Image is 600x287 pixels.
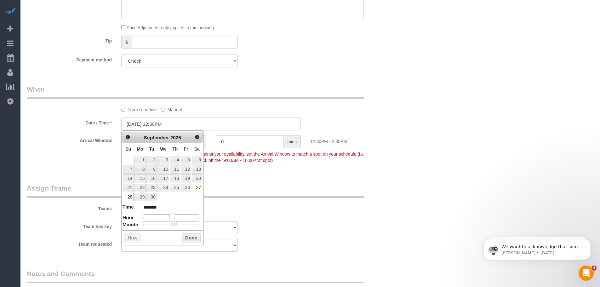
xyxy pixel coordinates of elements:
[157,165,169,174] a: 10
[137,146,143,152] span: Monday
[123,204,134,211] dt: Time
[121,36,132,49] span: $
[27,184,364,198] legend: Assign Teams
[181,184,191,192] a: 26
[123,184,134,192] a: 21
[181,165,191,174] a: 12
[160,146,167,152] span: Wednesday
[22,36,117,44] label: Tip
[146,165,157,174] a: 9
[123,133,132,141] a: Prev
[125,135,130,140] span: Prev
[121,152,364,163] span: To make this booking count against your availability, set the Arrival Window to match a spot on y...
[123,221,138,229] dt: Minute
[134,174,146,183] a: 15
[157,174,169,183] a: 17
[123,193,134,201] a: 28
[192,174,202,183] a: 20
[22,239,117,247] label: Team requested
[181,174,191,183] a: 19
[146,174,157,183] a: 16
[22,221,117,230] label: Team has key
[146,193,157,201] a: 30
[4,6,16,15] img: Automaid Logo
[124,233,140,243] button: Now
[181,156,191,164] a: 5
[157,184,169,192] a: 24
[27,24,109,30] p: Message from Ellie, sent 3d ago
[123,214,134,222] dt: Hour
[157,156,169,164] a: 3
[474,226,600,270] iframe: Intercom notifications message
[170,135,181,140] span: 2025
[123,174,134,183] a: 14
[161,108,165,112] input: Manual
[22,135,117,144] label: Arrival Window
[170,165,180,174] a: 11
[172,146,178,152] span: Thursday
[283,135,301,148] span: mins
[123,165,134,174] a: 7
[195,135,200,140] span: Next
[146,184,157,192] a: 23
[121,108,125,112] input: From schedule
[192,165,202,174] a: 13
[194,146,200,152] span: Saturday
[127,25,214,30] span: Price Adjustment only applies to this booking
[182,233,201,243] button: Done
[134,193,146,201] a: 29
[22,203,117,212] label: Teams
[125,146,131,152] span: Sunday
[192,156,202,164] a: 6
[27,85,364,99] legend: When
[591,266,597,271] span: 4
[184,146,188,152] span: Friday
[170,174,180,183] a: 18
[193,133,202,141] a: Next
[27,18,108,105] span: We want to acknowledge that some users may be experiencing lag or slower performance in our softw...
[170,156,180,164] a: 4
[146,156,157,164] a: 2
[306,135,400,145] div: 12:30PM - 2:30PM
[134,165,146,174] a: 8
[144,135,169,140] span: September
[134,156,146,164] a: 1
[170,184,180,192] a: 25
[27,269,364,283] legend: Notes and Comments
[22,118,117,126] label: Date / Time *
[22,55,117,63] label: Payment method
[134,184,146,192] a: 22
[149,146,154,152] span: Tuesday
[161,104,182,113] label: Manual
[121,104,157,113] label: From schedule
[579,266,594,281] iframe: Intercom live chat
[121,118,301,130] input: MM/DD/YYYY HH:MM
[192,184,202,192] a: 27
